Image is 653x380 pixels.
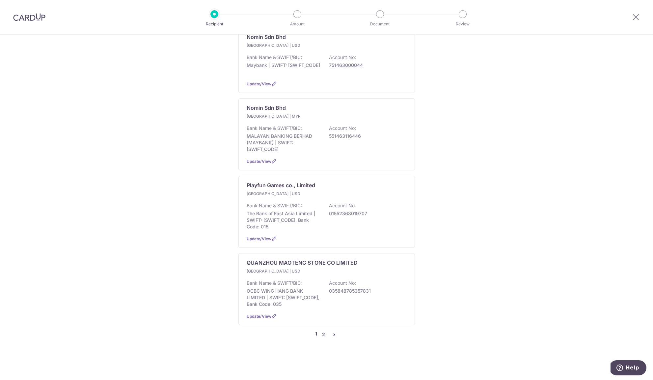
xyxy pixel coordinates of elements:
a: 2 [320,331,328,338]
p: 035848785357831 [329,288,403,294]
p: Maybank | SWIFT: [SWIFT_CODE] [247,62,320,69]
img: CardUp [13,13,45,21]
a: Update/View [247,236,271,241]
p: Nomin Sdn Bhd [247,104,286,112]
p: Amount [273,21,322,27]
li: 1 [315,331,317,338]
p: Account No: [329,54,356,61]
p: Recipient [190,21,239,27]
a: Update/View [247,314,271,319]
p: Account No: [329,202,356,209]
p: Document [356,21,404,27]
p: 01552368019707 [329,210,403,217]
p: OCBC WING HANG BANK LIMITED | SWIFT: [SWIFT_CODE], Bank Code: 035 [247,288,320,307]
p: [GEOGRAPHIC_DATA] | MYR [247,113,324,120]
p: Account No: [329,280,356,286]
iframe: Opens a widget where you can find more information [611,360,646,377]
p: Review [438,21,487,27]
p: MALAYAN BANKING BERHAD (MAYBANK) | SWIFT: [SWIFT_CODE] [247,133,320,153]
p: Nomin Sdn Bhd [247,33,286,41]
p: Playfun Games co., Limited [247,181,315,189]
a: Update/View [247,81,271,86]
nav: pager [238,331,415,338]
p: 751463000044 [329,62,403,69]
p: Account No: [329,125,356,132]
a: Update/View [247,159,271,164]
p: Bank Name & SWIFT/BIC: [247,280,302,286]
p: [GEOGRAPHIC_DATA] | USD [247,190,324,197]
p: [GEOGRAPHIC_DATA] | USD [247,268,324,275]
p: QUANZHOU MAOTENG STONE CO LIMITED [247,259,358,267]
p: Bank Name & SWIFT/BIC: [247,202,302,209]
p: Bank Name & SWIFT/BIC: [247,54,302,61]
p: The Bank of East Asia Limited | SWIFT: [SWIFT_CODE], Bank Code: 015 [247,210,320,230]
p: Bank Name & SWIFT/BIC: [247,125,302,132]
p: 551463116446 [329,133,403,139]
p: [GEOGRAPHIC_DATA] | USD [247,42,324,49]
